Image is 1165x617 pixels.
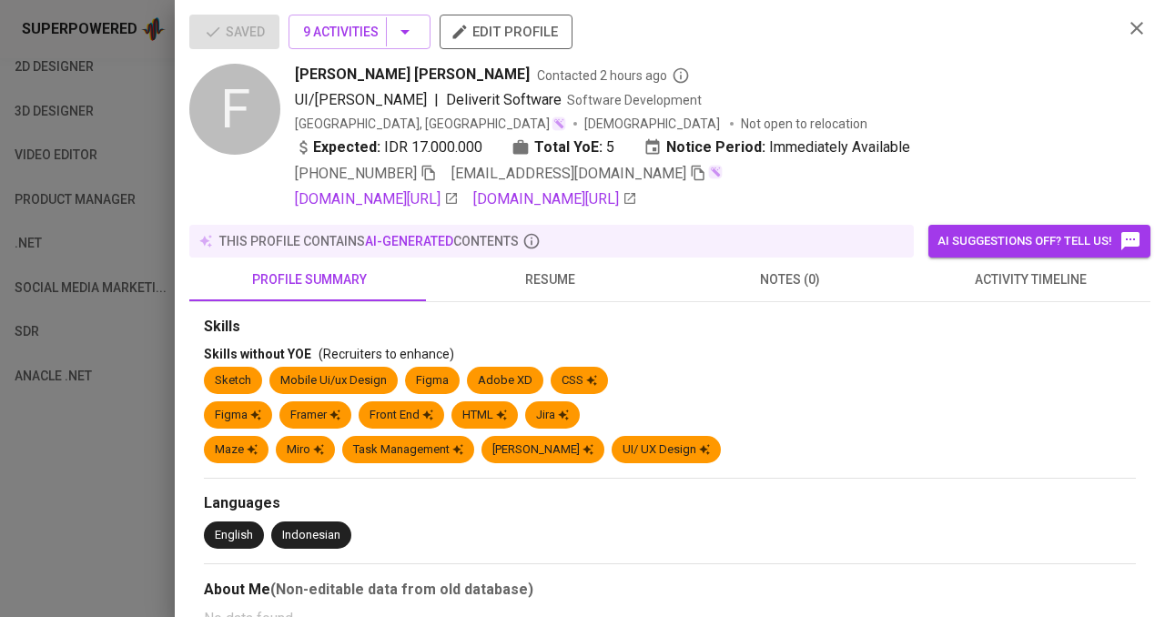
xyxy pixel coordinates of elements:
span: [PERSON_NAME] [PERSON_NAME] [295,64,530,86]
a: [DOMAIN_NAME][URL] [295,188,459,210]
div: CSS [562,372,597,389]
b: Total YoE: [534,137,603,158]
span: Software Development [567,93,702,107]
img: magic_wand.svg [552,116,566,131]
span: Skills without YOE [204,347,311,361]
span: [EMAIL_ADDRESS][DOMAIN_NAME] [451,165,686,182]
b: Notice Period: [666,137,765,158]
div: English [215,527,253,544]
div: Sketch [215,372,251,389]
div: Maze [215,441,258,459]
svg: By Batam recruiter [672,66,690,85]
div: Adobe XD [478,372,532,389]
a: edit profile [440,24,572,38]
b: Expected: [313,137,380,158]
p: Not open to relocation [741,115,867,133]
div: About Me [204,579,1136,601]
div: Figma [416,372,449,389]
div: HTML [462,407,507,424]
div: Miro [287,441,324,459]
button: edit profile [440,15,572,49]
a: [DOMAIN_NAME][URL] [473,188,637,210]
div: UI/ UX Design [623,441,710,459]
span: (Recruiters to enhance) [319,347,454,361]
div: Indonesian [282,527,340,544]
div: [GEOGRAPHIC_DATA], [GEOGRAPHIC_DATA] [295,115,566,133]
button: 9 Activities [289,15,431,49]
p: this profile contains contents [219,232,519,250]
img: magic_wand.svg [708,165,723,179]
span: notes (0) [681,268,899,291]
div: Framer [290,407,340,424]
span: AI-generated [365,234,453,248]
span: profile summary [200,268,419,291]
span: Deliverit Software [446,91,562,108]
div: Mobile Ui/ux Design [280,372,387,389]
span: | [434,89,439,111]
div: IDR 17.000.000 [295,137,482,158]
div: Figma [215,407,261,424]
button: AI suggestions off? Tell us! [928,225,1150,258]
span: 9 Activities [303,21,416,44]
span: 5 [606,137,614,158]
span: activity timeline [921,268,1140,291]
div: Skills [204,317,1136,338]
span: AI suggestions off? Tell us! [937,230,1141,252]
span: UI/[PERSON_NAME] [295,91,427,108]
div: F [189,64,280,155]
div: [PERSON_NAME] [492,441,593,459]
div: Languages [204,493,1136,514]
span: [DEMOGRAPHIC_DATA] [584,115,723,133]
span: edit profile [454,20,558,44]
span: [PHONE_NUMBER] [295,165,417,182]
div: Jira [536,407,569,424]
div: Task Management [353,441,463,459]
div: Front End [370,407,433,424]
span: Contacted 2 hours ago [537,66,690,85]
span: resume [441,268,659,291]
b: (Non-editable data from old database) [270,581,533,598]
div: Immediately Available [643,137,910,158]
